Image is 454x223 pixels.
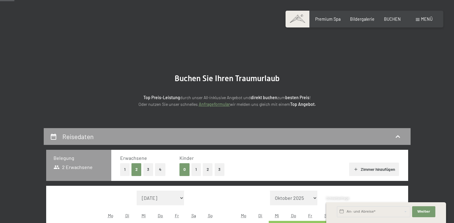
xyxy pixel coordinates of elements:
button: Weiter [412,206,435,217]
strong: Top Preis-Leistung [143,95,180,100]
span: Erwachsene [120,155,147,161]
abbr: Mittwoch [275,213,279,218]
abbr: Samstag [324,213,329,218]
abbr: Montag [241,213,246,218]
button: 1 [191,163,201,176]
abbr: Samstag [191,213,196,218]
button: 4 [155,163,165,176]
button: 3 [143,163,153,176]
strong: direkt buchen [251,95,277,100]
span: Buchen Sie Ihren Traumurlaub [175,74,280,83]
abbr: Sonntag [208,213,213,218]
span: 2 Erwachsene [54,164,93,171]
span: Kinder [179,155,194,161]
button: 0 [179,163,190,176]
abbr: Donnerstag [158,213,163,218]
span: Menü [421,16,433,22]
a: Bildergalerie [350,16,375,22]
abbr: Donnerstag [291,213,296,218]
abbr: Dienstag [125,213,129,218]
strong: Top Angebot. [290,102,316,107]
span: Weiter [417,209,430,214]
abbr: Montag [108,213,113,218]
a: BUCHEN [384,16,401,22]
a: Anfrageformular [199,102,230,107]
abbr: Dienstag [258,213,262,218]
abbr: Freitag [175,213,179,218]
button: Zimmer hinzufügen [349,163,399,176]
p: durch unser All-inklusive Angebot und zum ! Oder nutzen Sie unser schnelles wir melden uns gleich... [93,94,362,108]
abbr: Freitag [308,213,312,218]
span: Schnellanfrage [326,196,349,200]
button: 2 [203,163,213,176]
h3: Belegung [54,155,104,161]
h2: Reisedaten [62,133,94,140]
a: Premium Spa [315,16,341,22]
button: 2 [131,163,142,176]
button: 3 [215,163,225,176]
strong: besten Preis [285,95,309,100]
button: 1 [120,163,130,176]
abbr: Mittwoch [142,213,146,218]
